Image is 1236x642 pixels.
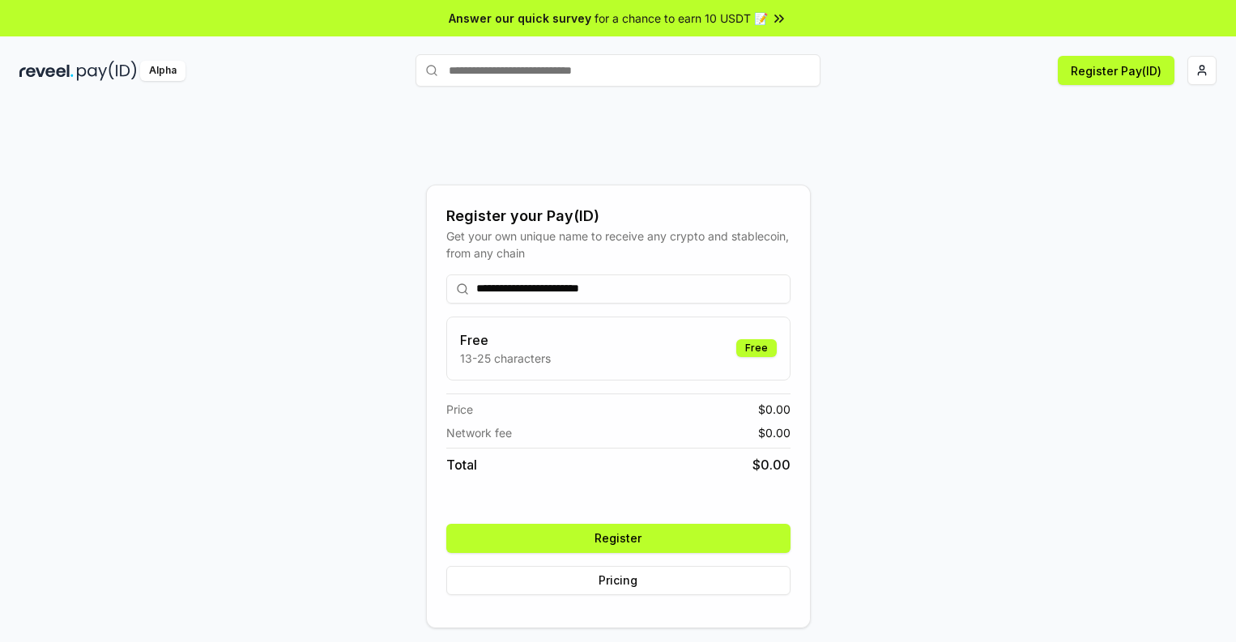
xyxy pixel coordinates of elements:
[446,455,477,474] span: Total
[19,61,74,81] img: reveel_dark
[460,350,551,367] p: 13-25 characters
[1058,56,1174,85] button: Register Pay(ID)
[446,566,791,595] button: Pricing
[595,10,768,27] span: for a chance to earn 10 USDT 📝
[446,227,791,261] div: Get your own unique name to receive any crypto and stablecoin, from any chain
[758,424,791,441] span: $ 0.00
[460,330,551,350] h3: Free
[446,424,512,441] span: Network fee
[77,61,137,81] img: pay_id
[449,10,591,27] span: Answer our quick survey
[446,401,473,418] span: Price
[446,524,791,553] button: Register
[446,205,791,227] div: Register your Pay(ID)
[752,455,791,474] span: $ 0.00
[736,339,777,357] div: Free
[140,61,185,81] div: Alpha
[758,401,791,418] span: $ 0.00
